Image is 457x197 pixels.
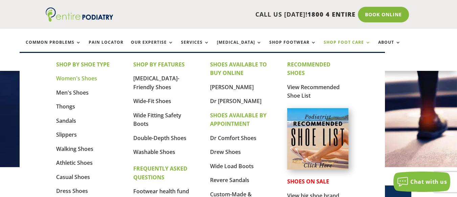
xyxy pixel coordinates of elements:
[287,178,329,185] strong: SHOES ON SALE
[133,61,185,68] strong: SHOP BY FEATURES
[210,148,241,156] a: Drew Shoes
[56,89,89,96] a: Men's Shoes
[210,97,261,105] a: Dr [PERSON_NAME]
[287,83,340,100] a: View Recommended Shoe List
[133,97,171,105] a: Wide-Fit Shoes
[269,40,316,55] a: Shop Footwear
[46,16,113,23] a: Entire Podiatry
[324,40,371,55] a: Shop Foot Care
[56,103,75,110] a: Thongs
[133,134,186,142] a: Double-Depth Shoes
[56,173,90,181] a: Casual Shoes
[210,162,254,170] a: Wide Load Boots
[89,40,123,55] a: Pain Locator
[287,164,348,171] a: Podiatrist Recommended Shoe List Australia
[210,61,267,77] strong: SHOES AVAILABLE TO BUY ONLINE
[210,112,267,128] strong: SHOES AVAILABLE BY APPOINTMENT
[46,7,113,22] img: logo (1)
[133,148,175,156] a: Washable Shoes
[217,40,262,55] a: [MEDICAL_DATA]
[210,134,256,142] a: Dr Comfort Shoes
[56,117,76,124] a: Sandals
[393,172,450,192] button: Chat with us
[287,61,330,77] strong: RECOMMENDED SHOES
[210,176,249,184] a: Revere Sandals
[131,40,174,55] a: Our Expertise
[307,10,356,18] span: 1800 4 ENTIRE
[56,75,97,82] a: Women's Shoes
[410,178,447,185] span: Chat with us
[181,40,209,55] a: Services
[26,40,81,55] a: Common Problems
[287,108,348,169] img: podiatrist-recommended-shoe-list-australia-entire-podiatry
[56,187,88,195] a: Dress Shoes
[129,10,356,19] p: CALL US [DATE]!
[133,75,179,91] a: [MEDICAL_DATA]-Friendly Shoes
[56,145,93,153] a: Walking Shoes
[56,131,77,138] a: Slippers
[56,61,110,68] strong: SHOP BY SHOE TYPE
[358,7,409,22] a: Book Online
[56,159,93,166] a: Athletic Shoes
[210,83,254,91] a: [PERSON_NAME]
[133,112,181,128] a: Wide Fitting Safety Boots
[133,165,187,181] strong: FREQUENTLY ASKED QUESTIONS
[378,40,401,55] a: About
